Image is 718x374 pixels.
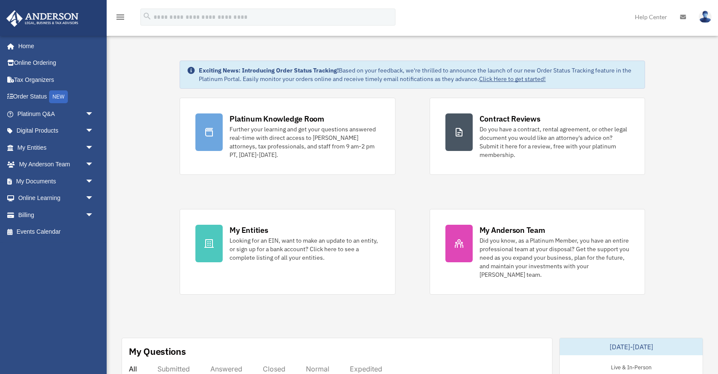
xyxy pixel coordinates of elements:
span: arrow_drop_down [85,206,102,224]
div: Contract Reviews [480,113,541,124]
a: Platinum Q&Aarrow_drop_down [6,105,107,122]
i: menu [115,12,125,22]
a: Home [6,38,102,55]
a: My Entities Looking for an EIN, want to make an update to an entity, or sign up for a bank accoun... [180,209,395,295]
div: [DATE]-[DATE] [560,338,703,355]
a: Order StatusNEW [6,88,107,106]
span: arrow_drop_down [85,173,102,190]
div: Did you know, as a Platinum Member, you have an entire professional team at your disposal? Get th... [480,236,629,279]
a: Contract Reviews Do you have a contract, rental agreement, or other legal document you would like... [430,98,645,175]
a: My Documentsarrow_drop_down [6,173,107,190]
div: Platinum Knowledge Room [230,113,324,124]
span: arrow_drop_down [85,156,102,174]
a: Events Calendar [6,223,107,241]
span: arrow_drop_down [85,139,102,157]
i: search [142,12,152,21]
a: My Anderson Team Did you know, as a Platinum Member, you have an entire professional team at your... [430,209,645,295]
div: Live & In-Person [604,362,658,371]
a: My Entitiesarrow_drop_down [6,139,107,156]
div: Further your learning and get your questions answered real-time with direct access to [PERSON_NAM... [230,125,379,159]
img: User Pic [699,11,712,23]
strong: Exciting News: Introducing Order Status Tracking! [199,67,339,74]
div: Closed [263,365,285,373]
span: arrow_drop_down [85,122,102,140]
a: My Anderson Teamarrow_drop_down [6,156,107,173]
a: menu [115,15,125,22]
div: All [129,365,137,373]
a: Digital Productsarrow_drop_down [6,122,107,139]
div: Do you have a contract, rental agreement, or other legal document you would like an attorney's ad... [480,125,629,159]
a: Tax Organizers [6,71,107,88]
div: Normal [306,365,329,373]
div: My Anderson Team [480,225,545,235]
div: Answered [210,365,242,373]
div: Expedited [350,365,382,373]
div: My Questions [129,345,186,358]
div: Looking for an EIN, want to make an update to an entity, or sign up for a bank account? Click her... [230,236,379,262]
a: Platinum Knowledge Room Further your learning and get your questions answered real-time with dire... [180,98,395,175]
span: arrow_drop_down [85,105,102,123]
a: Online Learningarrow_drop_down [6,190,107,207]
div: My Entities [230,225,268,235]
a: Click Here to get started! [479,75,546,83]
span: arrow_drop_down [85,190,102,207]
div: Submitted [157,365,190,373]
a: Billingarrow_drop_down [6,206,107,223]
a: Online Ordering [6,55,107,72]
div: Based on your feedback, we're thrilled to announce the launch of our new Order Status Tracking fe... [199,66,637,83]
img: Anderson Advisors Platinum Portal [4,10,81,27]
div: NEW [49,90,68,103]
